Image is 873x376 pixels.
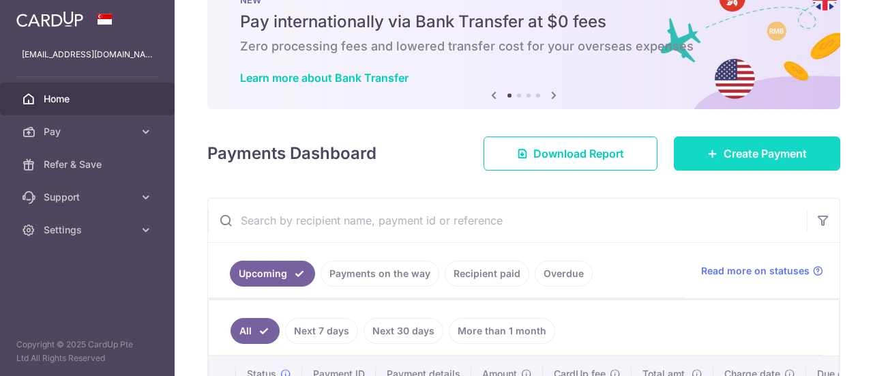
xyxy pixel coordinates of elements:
[44,223,134,237] span: Settings
[445,261,529,287] a: Recipient paid
[321,261,439,287] a: Payments on the way
[240,11,808,33] h5: Pay internationally via Bank Transfer at $0 fees
[364,318,443,344] a: Next 30 days
[44,92,134,106] span: Home
[240,38,808,55] h6: Zero processing fees and lowered transfer cost for your overseas expenses
[230,261,315,287] a: Upcoming
[701,264,823,278] a: Read more on statuses
[285,318,358,344] a: Next 7 days
[231,318,280,344] a: All
[533,145,624,162] span: Download Report
[207,141,376,166] h4: Payments Dashboard
[484,136,657,171] a: Download Report
[22,48,153,61] p: [EMAIL_ADDRESS][DOMAIN_NAME]
[16,11,83,27] img: CardUp
[240,71,409,85] a: Learn more about Bank Transfer
[701,264,810,278] span: Read more on statuses
[44,190,134,204] span: Support
[44,158,134,171] span: Refer & Save
[724,145,807,162] span: Create Payment
[208,199,807,242] input: Search by recipient name, payment id or reference
[449,318,555,344] a: More than 1 month
[674,136,840,171] a: Create Payment
[535,261,593,287] a: Overdue
[44,125,134,139] span: Pay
